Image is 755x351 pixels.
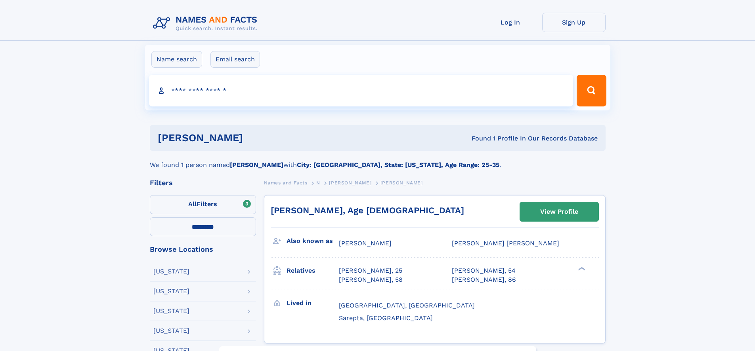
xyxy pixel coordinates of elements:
a: [PERSON_NAME], 86 [452,275,516,284]
a: [PERSON_NAME], 58 [339,275,403,284]
input: search input [149,75,573,106]
a: [PERSON_NAME], 25 [339,266,402,275]
a: N [316,178,320,188]
a: [PERSON_NAME], Age [DEMOGRAPHIC_DATA] [271,205,464,215]
div: We found 1 person named with . [150,151,606,170]
span: Sarepta, [GEOGRAPHIC_DATA] [339,314,433,322]
a: [PERSON_NAME], 54 [452,266,516,275]
label: Email search [210,51,260,68]
a: Log In [479,13,542,32]
a: Sign Up [542,13,606,32]
label: Name search [151,51,202,68]
label: Filters [150,195,256,214]
div: [US_STATE] [153,268,189,275]
b: City: [GEOGRAPHIC_DATA], State: [US_STATE], Age Range: 25-35 [297,161,499,169]
h1: [PERSON_NAME] [158,133,357,143]
h3: Also known as [287,234,339,248]
div: View Profile [540,203,578,221]
div: Filters [150,179,256,186]
img: Logo Names and Facts [150,13,264,34]
span: [PERSON_NAME] [329,180,371,186]
div: [US_STATE] [153,288,189,294]
span: [PERSON_NAME] [339,239,392,247]
span: [PERSON_NAME] [380,180,423,186]
span: [PERSON_NAME] [PERSON_NAME] [452,239,559,247]
h3: Lived in [287,296,339,310]
a: Names and Facts [264,178,308,188]
a: [PERSON_NAME] [329,178,371,188]
span: N [316,180,320,186]
button: Search Button [577,75,606,106]
div: Browse Locations [150,246,256,253]
span: All [188,200,197,208]
span: [GEOGRAPHIC_DATA], [GEOGRAPHIC_DATA] [339,302,475,309]
div: [US_STATE] [153,328,189,334]
a: View Profile [520,202,598,221]
div: ❯ [576,266,586,271]
div: Found 1 Profile In Our Records Database [357,134,598,143]
b: [PERSON_NAME] [230,161,283,169]
h3: Relatives [287,264,339,277]
div: [US_STATE] [153,308,189,314]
